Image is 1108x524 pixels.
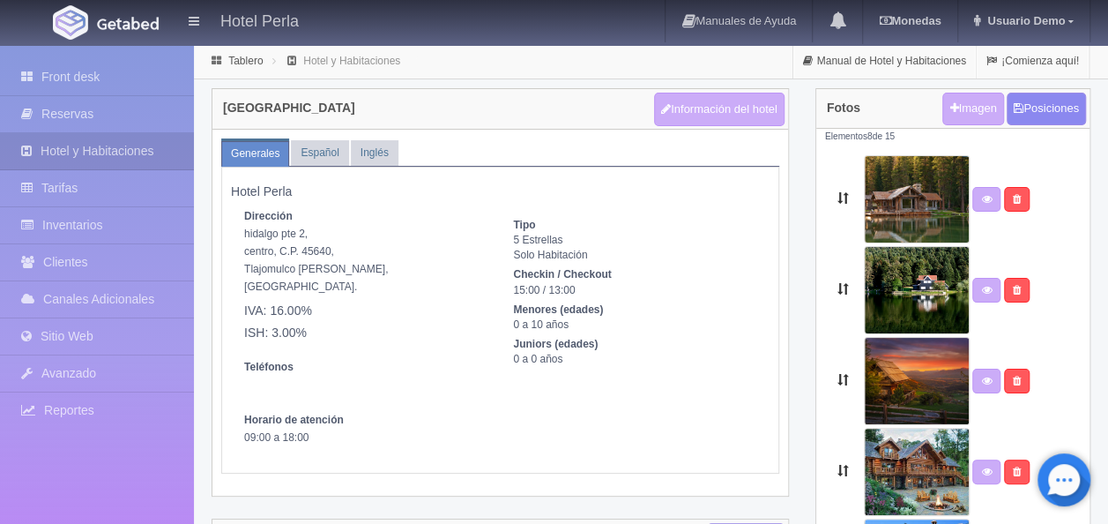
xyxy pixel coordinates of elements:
a: Generales [221,141,289,167]
address: 09:00 a 18:00 [244,358,487,446]
b: Monedas [879,14,941,27]
h4: Hotel Perla [220,9,299,31]
dt: Menores (edades) [513,303,755,318]
span: Usuario Demo [983,14,1065,27]
img: 516_8094.png [864,246,970,334]
dt: Tipo [513,218,755,233]
dd: 0 a 0 años [513,352,755,367]
a: Español [291,140,348,166]
h4: Fotos [827,101,860,115]
img: 516_6039.jpg [864,428,970,516]
dd: 15:00 / 13:00 [513,283,755,298]
small: Elementos de 15 [825,131,895,141]
a: Manual de Hotel y Habitaciones [793,44,976,79]
address: hidalgo pte 2, centro, C.P. 45640, Tlajomulco [PERSON_NAME], [GEOGRAPHIC_DATA]. [244,207,487,341]
strong: Horario de atención [244,414,344,426]
img: 516_8093.png [864,155,970,243]
button: Posiciones [1007,93,1086,125]
strong: Dirección [244,210,293,222]
img: 516_8095.png [864,337,970,425]
h5: ISH: 3.00% [244,326,487,340]
dd: 0 a 10 años [513,318,755,333]
a: ¡Comienza aquí! [977,44,1089,79]
span: 8 [867,131,873,141]
img: Getabed [97,17,159,30]
button: Información del hotel [654,93,785,126]
dt: Juniors (edades) [513,337,755,352]
h4: [GEOGRAPHIC_DATA] [223,101,355,115]
a: Hotel y Habitaciones [303,55,400,67]
img: Getabed [53,5,88,40]
a: Inglés [351,140,398,166]
a: Imagen [942,93,1003,125]
strong: Teléfonos [244,361,294,373]
dd: 5 Estrellas Solo Habitación [513,233,755,263]
h5: Hotel Perla [231,185,770,198]
dt: Checkin / Checkout [513,267,755,282]
a: Tablero [228,55,263,67]
h5: IVA: 16.00% [244,304,487,318]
